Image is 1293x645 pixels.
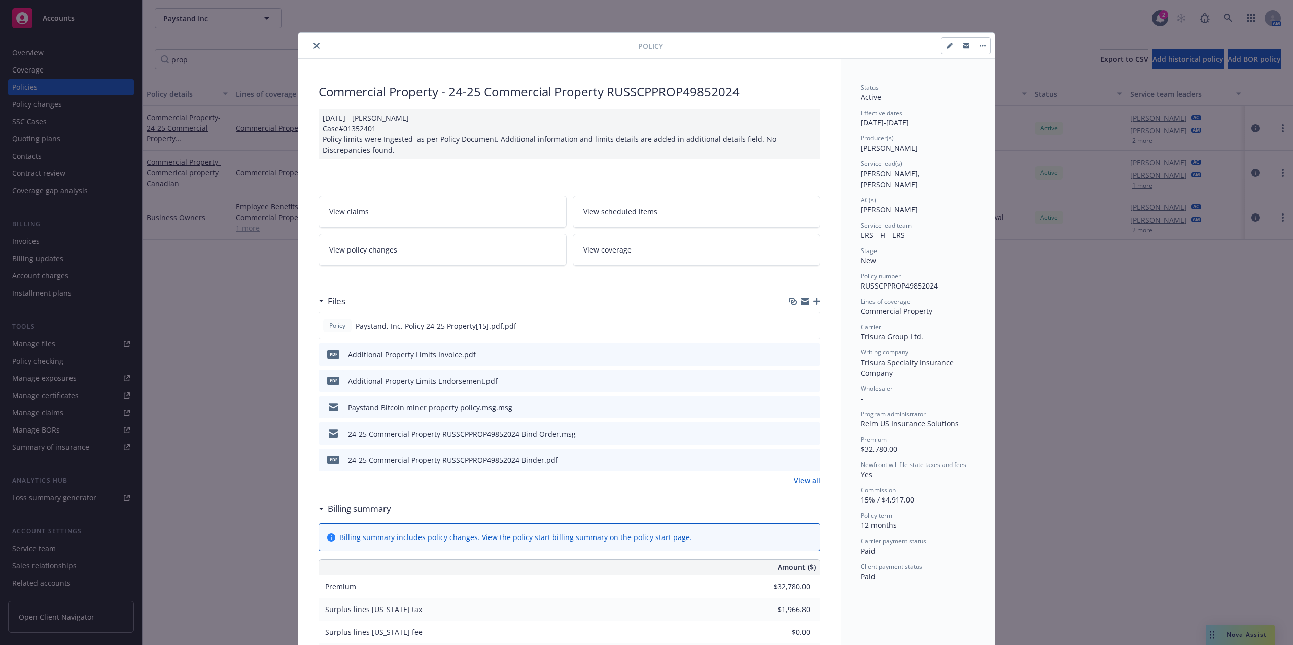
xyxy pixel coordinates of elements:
[861,348,908,356] span: Writing company
[325,627,423,637] span: Surplus lines [US_STATE] fee
[634,532,690,542] a: policy start page
[348,455,558,465] div: 24-25 Commercial Property RUSSCPPROP49852024 Binder.pdf
[327,350,339,358] span: pdf
[861,256,876,265] span: New
[348,428,576,439] div: 24-25 Commercial Property RUSSCPPROP49852024 Bind Order.msg
[325,604,422,614] span: Surplus lines [US_STATE] tax
[328,295,345,308] h3: Files
[573,234,821,266] a: View coverage
[861,536,926,545] span: Carrier payment status
[861,221,912,230] span: Service lead team
[861,272,901,280] span: Policy number
[861,205,918,214] span: [PERSON_NAME]
[348,402,512,413] div: Paystand Bitcoin miner property policy.msg.msg
[328,502,391,515] h3: Billing summary
[861,435,887,444] span: Premium
[750,579,816,594] input: 0.00
[319,295,345,308] div: Files
[861,384,893,393] span: Wholesaler
[807,402,816,413] button: preview file
[791,455,799,465] button: download file
[861,357,956,378] span: Trisura Specialty Insurance Company
[310,40,323,52] button: close
[861,83,879,92] span: Status
[638,41,663,51] span: Policy
[327,377,339,384] span: pdf
[807,376,816,386] button: preview file
[325,582,356,591] span: Premium
[861,143,918,153] span: [PERSON_NAME]
[861,297,911,306] span: Lines of coverage
[790,320,798,331] button: download file
[861,109,974,128] div: [DATE] - [DATE]
[319,502,391,515] div: Billing summary
[861,393,863,403] span: -
[861,562,922,571] span: Client payment status
[861,281,938,291] span: RUSSCPPROP49852024
[319,196,567,228] a: View claims
[778,562,816,572] span: Amount ($)
[861,571,876,581] span: Paid
[339,532,692,543] div: Billing summary includes policy changes. View the policy start billing summary on the .
[861,109,902,117] span: Effective dates
[861,322,881,331] span: Carrier
[861,306,974,316] div: Commercial Property
[861,495,914,505] span: 15% / $4,917.00
[791,428,799,439] button: download file
[319,83,820,100] div: Commercial Property - 24-25 Commercial Property RUSSCPPROP49852024
[750,602,816,617] input: 0.00
[861,134,894,142] span: Producer(s)
[319,234,567,266] a: View policy changes
[573,196,821,228] a: View scheduled items
[861,332,923,341] span: Trisura Group Ltd.
[861,246,877,255] span: Stage
[861,159,902,168] span: Service lead(s)
[861,520,897,530] span: 12 months
[807,455,816,465] button: preview file
[807,349,816,360] button: preview file
[794,475,820,486] a: View all
[327,456,339,463] span: pdf
[861,92,881,102] span: Active
[791,376,799,386] button: download file
[861,230,905,240] span: ERS - FI - ERS
[861,169,922,189] span: [PERSON_NAME], [PERSON_NAME]
[583,206,657,217] span: View scheduled items
[791,349,799,360] button: download file
[861,546,876,556] span: Paid
[861,460,966,469] span: Newfront will file state taxes and fees
[861,486,896,494] span: Commission
[807,428,816,439] button: preview file
[861,444,897,454] span: $32,780.00
[750,625,816,640] input: 0.00
[329,206,369,217] span: View claims
[807,320,816,331] button: preview file
[861,511,892,520] span: Policy term
[791,402,799,413] button: download file
[329,244,397,255] span: View policy changes
[348,349,476,360] div: Additional Property Limits Invoice.pdf
[861,419,959,428] span: Relm US Insurance Solutions
[348,376,498,386] div: Additional Property Limits Endorsement.pdf
[861,470,872,479] span: Yes
[327,321,347,330] span: Policy
[356,320,516,331] span: Paystand, Inc. Policy 24-25 Property[15].pdf.pdf
[319,109,820,159] div: [DATE] - [PERSON_NAME] Case#01352401 Policy limits were Ingested as per Policy Document. Addition...
[861,196,876,204] span: AC(s)
[583,244,632,255] span: View coverage
[861,410,926,418] span: Program administrator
